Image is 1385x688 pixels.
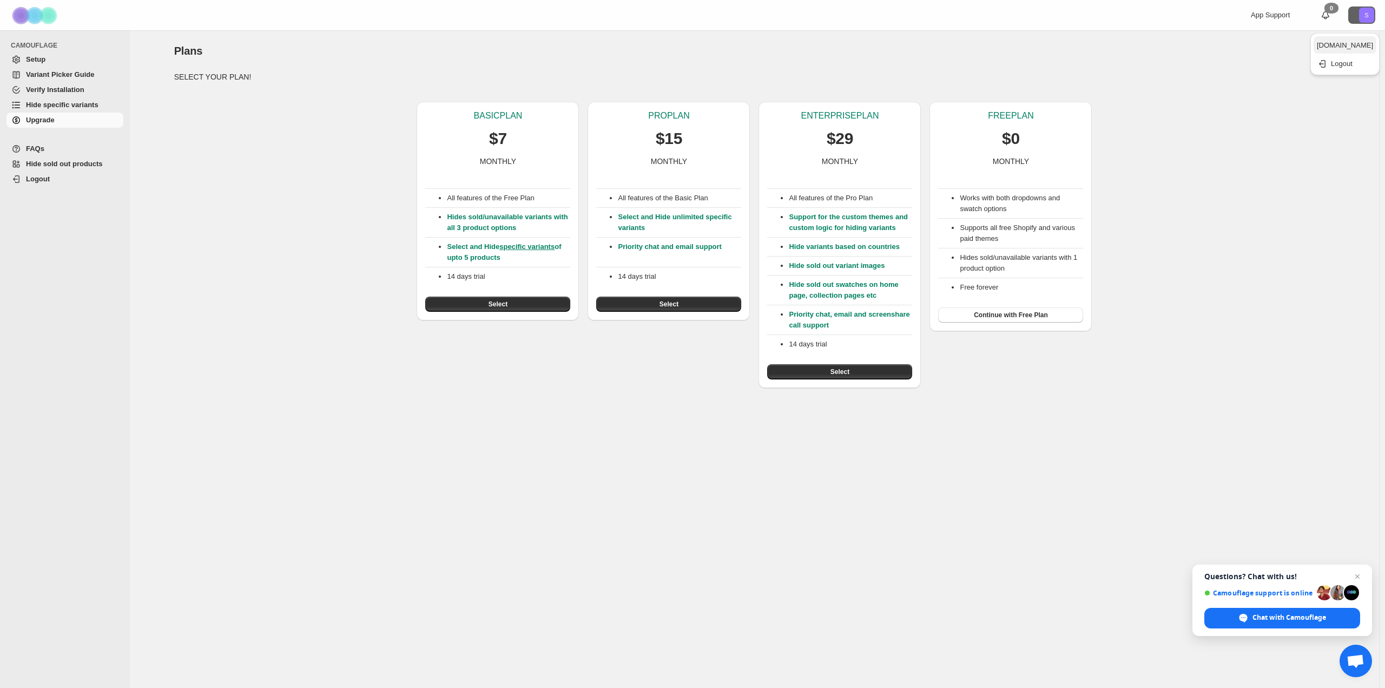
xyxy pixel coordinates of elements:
p: $29 [827,128,853,149]
a: specific variants [499,243,555,251]
span: Logout [1331,60,1353,68]
text: S [1364,12,1368,18]
li: Hides sold/unavailable variants with 1 product option [960,252,1083,274]
p: MONTHLY [651,156,687,167]
span: Logout [26,175,50,183]
span: Avatar with initials S [1359,8,1374,23]
p: ENTERPRISE PLAN [801,110,879,121]
span: Chat with Camouflage [1252,613,1326,623]
span: Questions? Chat with us! [1204,572,1360,581]
span: FAQs [26,145,44,153]
p: BASIC PLAN [474,110,523,121]
a: Logout [6,172,123,187]
li: Free forever [960,282,1083,293]
p: Priority chat and email support [618,241,741,263]
p: Hide sold out variant images [789,260,912,271]
p: $0 [1002,128,1020,149]
li: Supports all free Shopify and various paid themes [960,222,1083,244]
a: Hide sold out products [6,156,123,172]
p: FREE PLAN [988,110,1033,121]
p: $7 [489,128,507,149]
p: PRO PLAN [648,110,689,121]
span: Setup [26,55,45,63]
a: 0 [1320,10,1331,21]
span: Verify Installation [26,86,84,94]
button: Select [596,297,741,312]
p: All features of the Basic Plan [618,193,741,204]
p: 14 days trial [789,339,912,350]
span: Upgrade [26,116,55,124]
span: [DOMAIN_NAME] [1317,41,1373,49]
a: Upgrade [6,113,123,128]
span: Select [830,368,849,376]
span: Chat with Camouflage [1204,608,1360,628]
p: All features of the Pro Plan [789,193,912,204]
span: App Support [1251,11,1290,19]
li: Works with both dropdowns and swatch options [960,193,1083,214]
span: CAMOUFLAGE [11,41,124,50]
p: All features of the Free Plan [447,193,570,204]
p: Hide variants based on countries [789,241,912,252]
p: Select and Hide of upto 5 products [447,241,570,263]
span: Continue with Free Plan [974,311,1048,319]
p: MONTHLY [822,156,858,167]
div: 0 [1324,3,1338,14]
button: Select [425,297,570,312]
a: Verify Installation [6,82,123,97]
button: Avatar with initials S [1348,6,1375,24]
p: MONTHLY [480,156,516,167]
p: 14 days trial [447,271,570,282]
button: Continue with Free Plan [938,307,1083,323]
p: 14 days trial [618,271,741,282]
p: Hide sold out swatches on home page, collection pages etc [789,279,912,301]
p: Select and Hide unlimited specific variants [618,212,741,233]
span: Select [659,300,678,309]
span: Variant Picker Guide [26,70,94,78]
p: MONTHLY [993,156,1029,167]
p: Hides sold/unavailable variants with all 3 product options [447,212,570,233]
span: Hide sold out products [26,160,103,168]
a: FAQs [6,141,123,156]
span: Camouflage support is online [1204,589,1313,597]
p: Support for the custom themes and custom logic for hiding variants [789,212,912,233]
a: Variant Picker Guide [6,67,123,82]
p: $15 [656,128,682,149]
a: Hide specific variants [6,97,123,113]
a: Open chat [1340,645,1372,677]
span: Hide specific variants [26,101,98,109]
img: Camouflage [9,1,63,30]
button: Select [767,364,912,379]
a: Setup [6,52,123,67]
p: SELECT YOUR PLAN! [174,71,1335,82]
p: Priority chat, email and screenshare call support [789,309,912,331]
span: Select [489,300,507,309]
span: Plans [174,45,202,57]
